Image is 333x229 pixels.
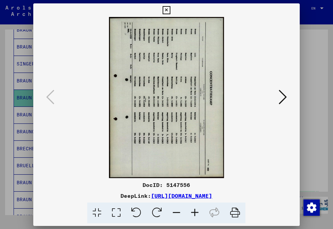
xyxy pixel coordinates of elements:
a: [URL][DOMAIN_NAME] [151,192,212,199]
img: 001.jpg [56,17,277,178]
div: DocID: 5147556 [33,181,300,189]
div: Change consent [303,199,319,215]
div: DeepLink: [33,192,300,200]
img: Change consent [303,199,320,216]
